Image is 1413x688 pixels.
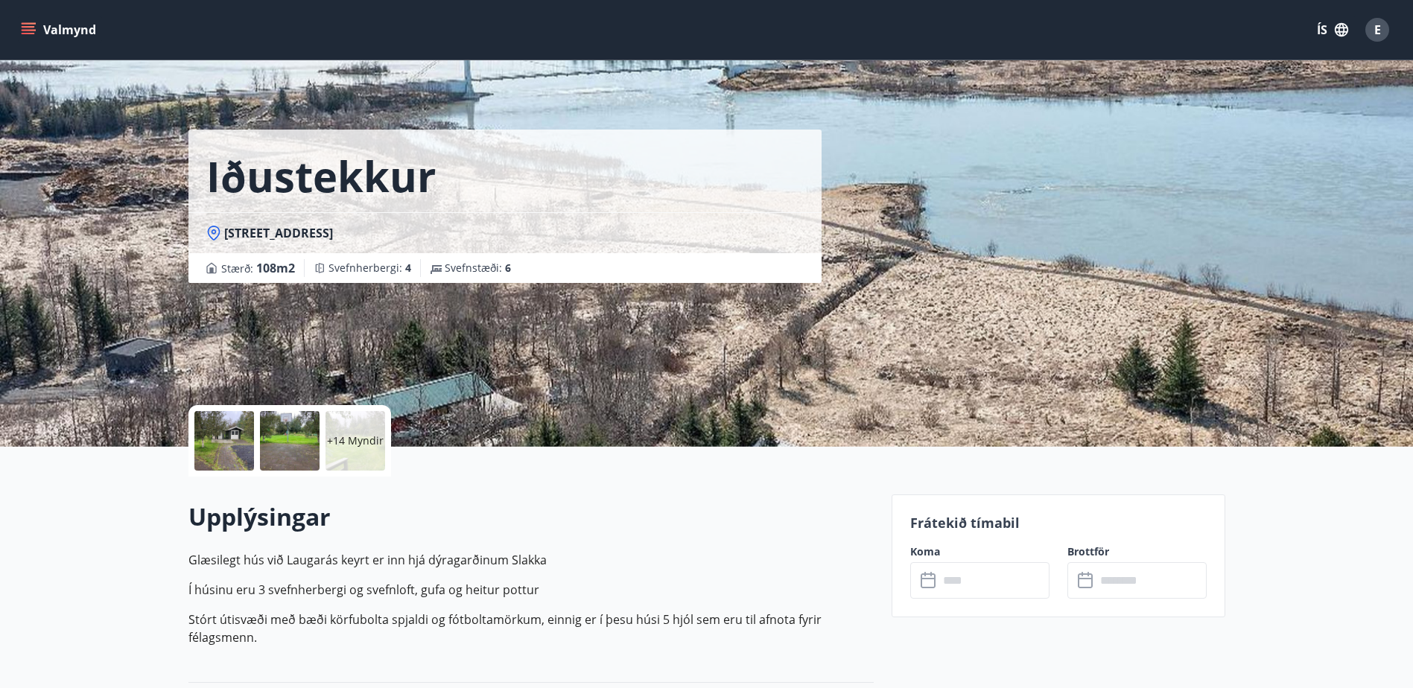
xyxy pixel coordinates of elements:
button: E [1359,12,1395,48]
h1: Iðustekkur [206,147,436,204]
p: Stórt útisvæði með bæði körfubolta spjaldi og fótboltamörkum, einnig er í þesu húsi 5 hjól sem er... [188,611,874,646]
p: Frátekið tímabil [910,513,1207,532]
p: Glæsilegt hús við Laugarás keyrt er inn hjá dýragarðinum Slakka [188,551,874,569]
span: 4 [405,261,411,275]
span: E [1374,22,1381,38]
button: menu [18,16,102,43]
label: Brottför [1067,544,1207,559]
span: [STREET_ADDRESS] [224,225,333,241]
button: ÍS [1309,16,1356,43]
span: Svefnherbergi : [328,261,411,275]
h2: Upplýsingar [188,500,874,533]
label: Koma [910,544,1050,559]
span: Stærð : [221,259,295,277]
span: Svefnstæði : [445,261,511,275]
p: +14 Myndir [327,433,384,448]
p: Í húsinu eru 3 svefnherbergi og svefnloft, gufa og heitur pottur [188,581,874,599]
span: 108 m2 [256,260,295,276]
span: 6 [505,261,511,275]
